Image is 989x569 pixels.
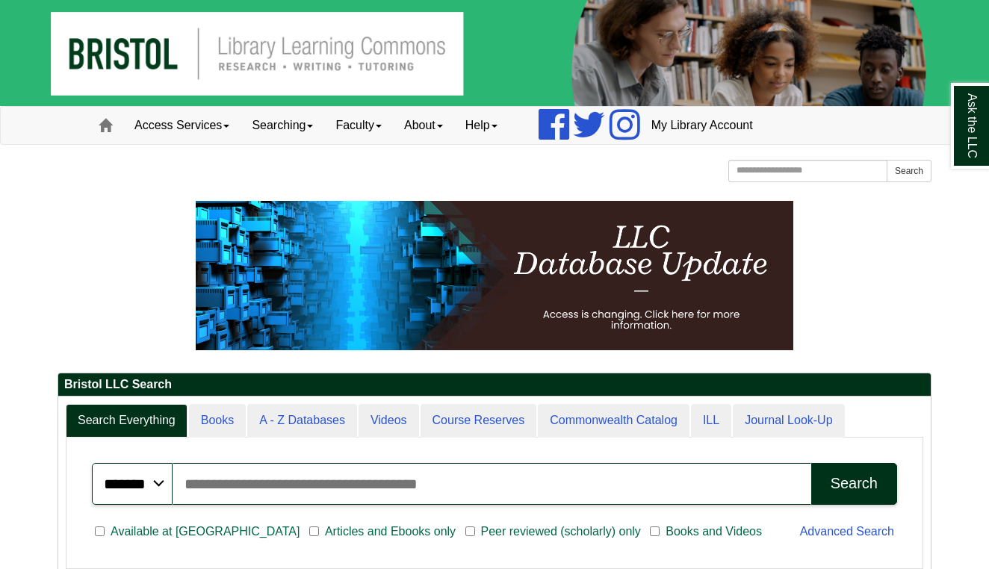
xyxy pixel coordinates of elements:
div: Search [831,475,878,492]
a: ILL [691,404,731,438]
span: Books and Videos [660,523,768,541]
a: Videos [359,404,419,438]
a: Course Reserves [421,404,537,438]
a: Access Services [123,107,241,144]
a: Commonwealth Catalog [538,404,689,438]
input: Books and Videos [650,525,660,538]
a: Journal Look-Up [733,404,844,438]
a: Search Everything [66,404,187,438]
a: Faculty [324,107,393,144]
a: A - Z Databases [247,404,357,438]
a: Help [454,107,509,144]
input: Articles and Ebooks only [309,525,319,538]
input: Peer reviewed (scholarly) only [465,525,475,538]
a: My Library Account [640,107,764,144]
span: Articles and Ebooks only [319,523,462,541]
a: Advanced Search [800,525,894,538]
img: HTML tutorial [196,201,793,350]
a: Books [189,404,246,438]
button: Search [887,160,931,182]
span: Available at [GEOGRAPHIC_DATA] [105,523,306,541]
span: Peer reviewed (scholarly) only [475,523,647,541]
h2: Bristol LLC Search [58,373,931,397]
input: Available at [GEOGRAPHIC_DATA] [95,525,105,538]
a: About [393,107,454,144]
a: Searching [241,107,324,144]
button: Search [811,463,897,505]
